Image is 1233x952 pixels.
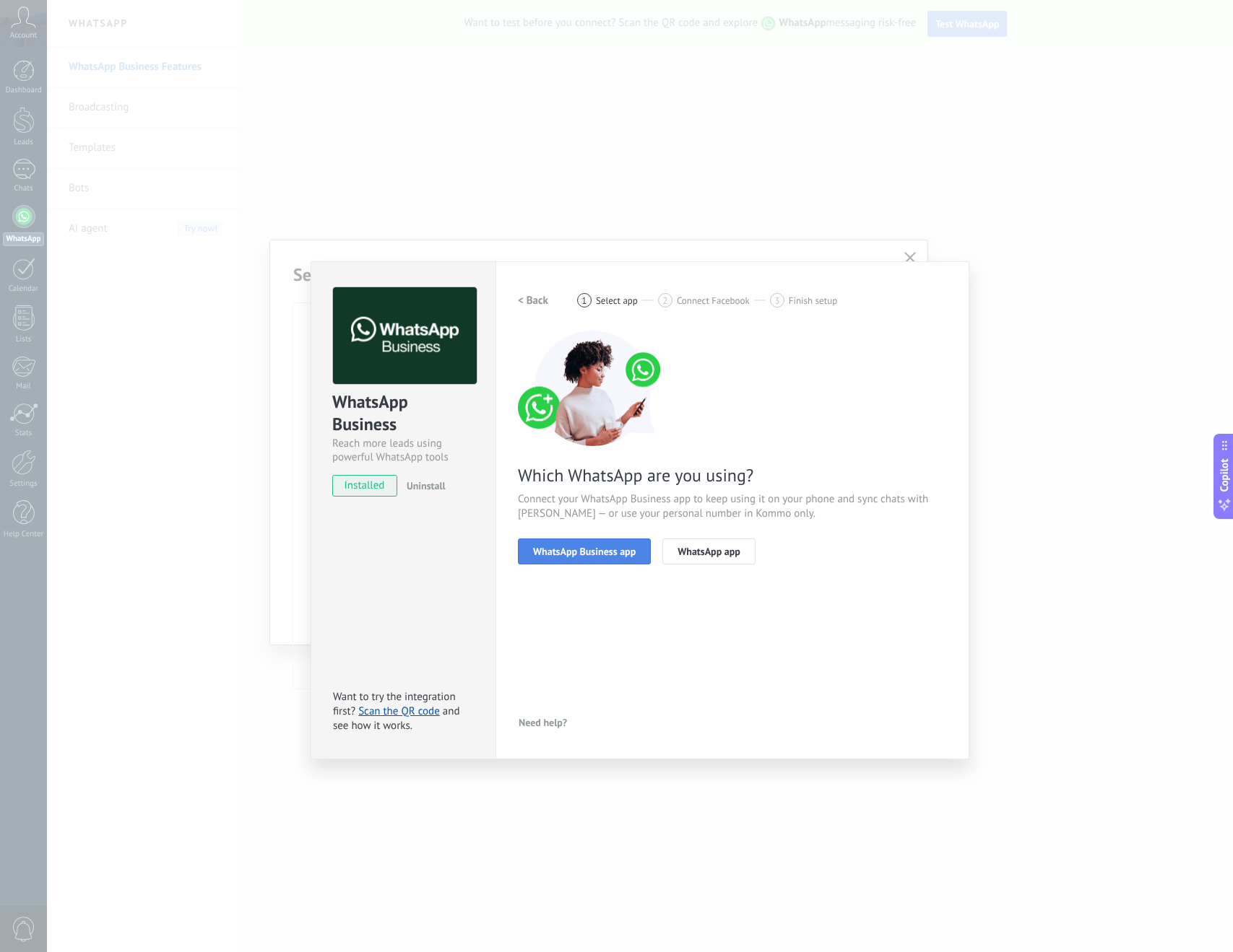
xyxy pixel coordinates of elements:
[518,712,568,733] button: Need help?
[662,538,756,564] button: WhatsApp app
[774,294,779,307] span: 3
[333,690,456,718] span: Want to try the integration first?
[518,464,947,486] span: Which WhatsApp are you using?
[333,704,460,733] span: and see how it works.
[333,475,397,497] span: installed
[358,704,440,718] a: Scan the QR code
[662,294,667,307] span: 2
[596,295,638,306] span: Select app
[1217,458,1232,492] span: Copilot
[519,717,567,728] span: Need help?
[518,287,548,313] button: < Back
[678,546,740,556] span: WhatsApp app
[518,492,947,521] span: Connect your WhatsApp Business app to keep using it on your phone and sync chats with [PERSON_NAM...
[677,295,750,306] span: Connect Facebook
[518,331,670,446] img: connect number
[518,538,651,564] button: WhatsApp Business app
[332,390,475,437] div: WhatsApp Business
[333,287,477,385] img: logo_main.png
[401,475,446,497] button: Uninstall
[533,546,636,556] span: WhatsApp Business app
[332,437,475,464] div: Reach more leads using powerful WhatsApp tools
[518,294,548,307] h2: < Back
[581,294,587,307] span: 1
[407,479,446,492] span: Uninstall
[789,295,837,306] span: Finish setup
